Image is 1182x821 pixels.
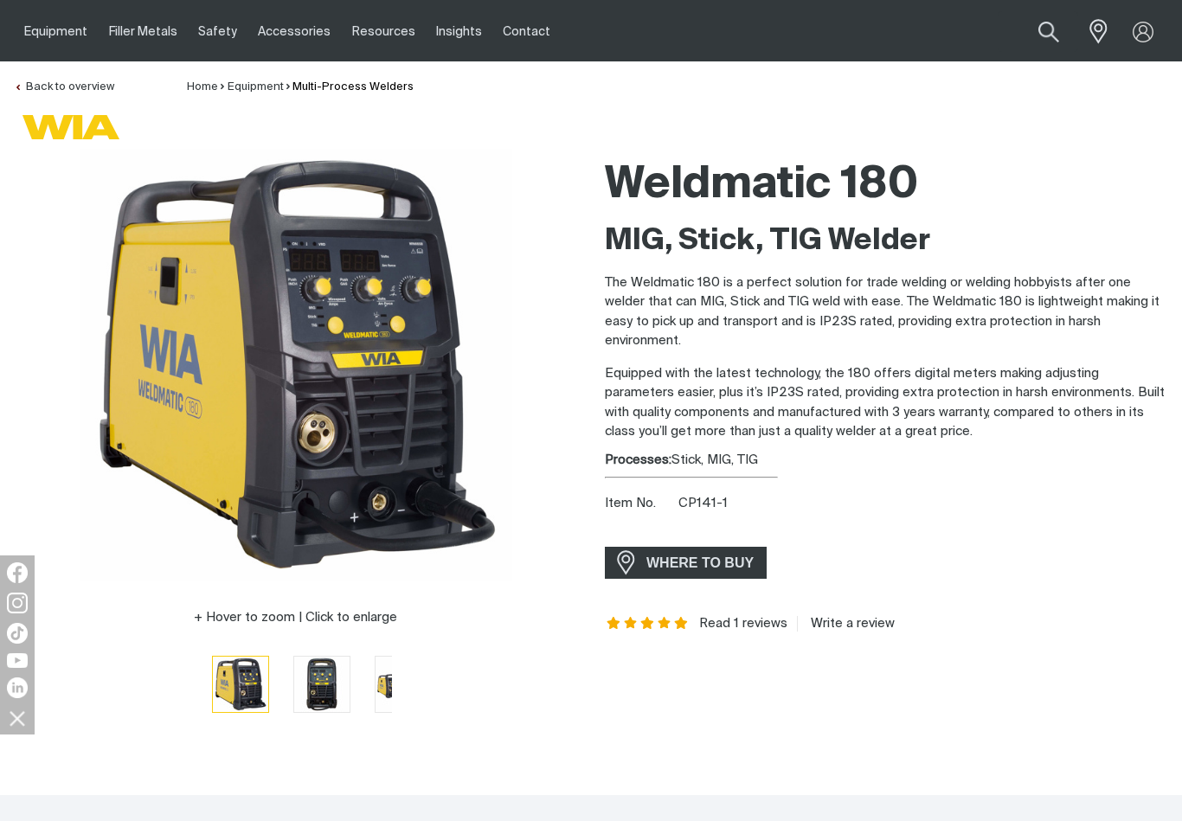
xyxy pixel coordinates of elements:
[14,81,114,93] a: Back to overview of Multi-Process Welders
[7,677,28,698] img: LinkedIn
[187,81,218,93] a: Home
[188,2,247,61] a: Safety
[1019,11,1078,52] button: Search products
[605,273,1168,351] p: The Weldmatic 180 is a perfect solution for trade welding or welding hobbyists after one welder t...
[605,157,1168,214] h1: Weldmatic 180
[426,2,492,61] a: Insights
[292,81,414,93] a: Multi-Process Welders
[7,653,28,668] img: YouTube
[187,79,414,96] nav: Breadcrumb
[376,657,431,712] img: Weldmatic 180
[7,623,28,644] img: TikTok
[342,2,426,61] a: Resources
[605,364,1168,442] p: Equipped with the latest technology, the 180 offers digital meters making adjusting parameters ea...
[7,562,28,583] img: Facebook
[80,149,512,581] img: Weldmatic 180
[212,656,269,713] button: Go to slide 1
[605,453,671,466] strong: Processes:
[635,549,765,577] span: WHERE TO BUY
[699,616,787,632] a: Read 1 reviews
[183,607,408,628] button: Hover to zoom | Click to enlarge
[678,497,728,510] span: CP141-1
[797,616,895,632] a: Write a review
[294,657,350,712] img: Weldmatic 180
[605,494,675,514] span: Item No.
[605,618,690,630] span: Rating: 5
[98,2,187,61] a: Filler Metals
[293,656,350,713] button: Go to slide 2
[3,703,32,733] img: hide socials
[228,81,284,93] a: Equipment
[375,656,432,713] button: Go to slide 3
[998,11,1078,52] input: Product name or item number...
[605,547,767,579] a: WHERE TO BUY
[7,593,28,613] img: Instagram
[213,657,268,712] img: Weldmatic 180
[605,222,1168,260] h2: MIG, Stick, TIG Welder
[492,2,561,61] a: Contact
[14,2,880,61] nav: Main
[14,2,98,61] a: Equipment
[247,2,341,61] a: Accessories
[605,451,1168,471] div: Stick, MIG, TIG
